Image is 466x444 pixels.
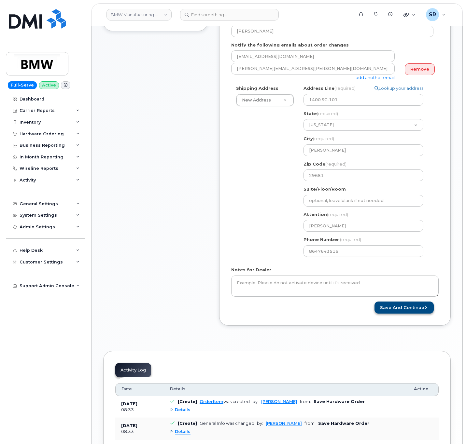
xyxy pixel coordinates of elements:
span: (required) [327,212,348,217]
div: 08:33 [121,407,158,413]
label: Notify the following emails about order changes [231,42,349,48]
input: Find something... [180,9,279,20]
label: Attention [304,211,348,218]
label: Phone Number [304,236,339,243]
span: Details [170,386,186,392]
a: Lookup your address [374,85,423,91]
span: Date [121,386,132,392]
label: State [304,111,338,117]
span: (required) [340,237,361,242]
div: Sebastian Reissig [421,8,450,21]
b: [Create] [178,421,197,426]
a: New Address [236,94,293,106]
span: New Address [242,98,271,102]
b: Save Hardware Order [314,399,365,404]
label: City [304,136,334,142]
label: Address Line [304,85,356,91]
div: General Info was changed [200,421,254,426]
b: [DATE] [121,423,137,428]
b: Save Hardware Order [318,421,369,426]
a: OrderItem [200,399,223,404]
span: (required) [325,161,346,167]
div: was created [200,399,250,404]
input: Example: john@appleseed.com [231,63,395,74]
a: BMW Manufacturing Co LLC [106,9,172,20]
span: SR [429,11,436,19]
button: Save and Continue [374,302,434,314]
span: Details [175,429,191,435]
b: [Create] [178,399,197,404]
label: Suite/Floor/Room [304,186,346,192]
th: Action [408,383,439,396]
div: Quicklinks [399,8,420,21]
a: [PERSON_NAME] [266,421,302,426]
span: (required) [313,136,334,141]
span: from: [304,421,316,426]
label: Zip Code [304,161,346,167]
label: Shipping Address [236,85,278,91]
span: (required) [334,86,356,91]
span: by: [252,399,259,404]
a: add another email [356,75,395,80]
a: Remove [405,63,435,75]
span: (required) [317,111,338,116]
div: 08:33 [121,429,158,435]
input: Example: john@appleseed.com [231,50,395,62]
input: Example: John Smith [231,25,433,37]
iframe: Messenger Launcher [438,416,461,439]
span: Details [175,407,191,413]
a: [PERSON_NAME] [261,399,297,404]
b: [DATE] [121,401,137,406]
input: optional, leave blank if not needed [304,195,423,207]
span: from: [300,399,311,404]
label: Notes for Dealer [231,267,271,273]
span: by: [257,421,263,426]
